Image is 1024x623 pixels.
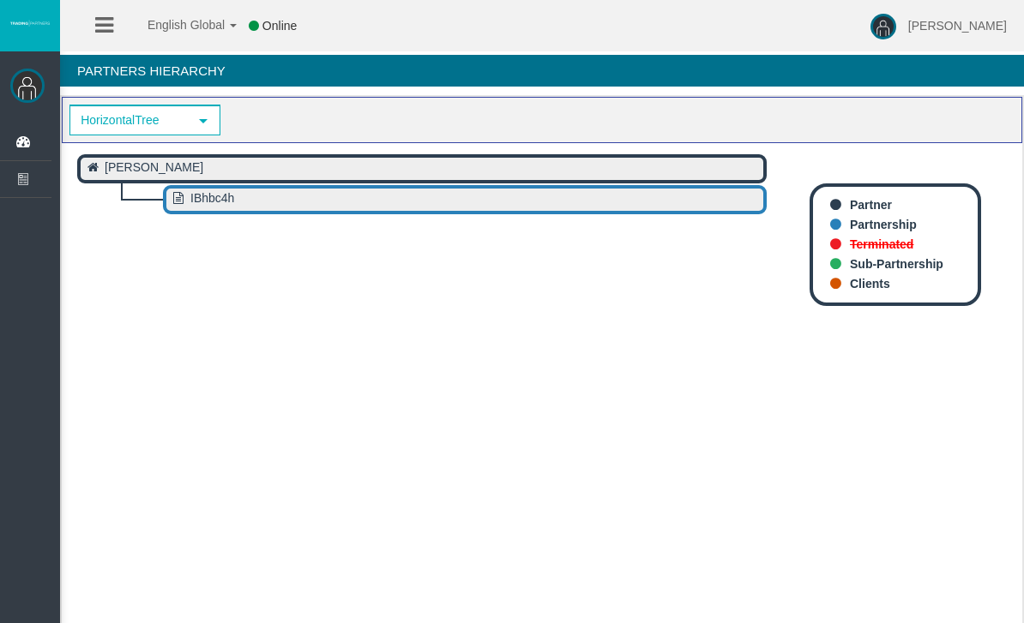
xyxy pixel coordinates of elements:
[87,161,99,173] text: 
[71,107,188,134] span: HorizontalTree
[262,19,297,33] span: Online
[850,198,892,212] b: Partner
[908,19,1007,33] span: [PERSON_NAME]
[850,237,913,251] b: Terminated
[105,160,203,174] text: [PERSON_NAME]
[850,218,917,231] b: Partnership
[850,257,943,271] b: Sub-Partnership
[60,55,1024,87] h4: Partners Hierarchy
[190,191,234,205] text: IBhbc4h
[173,192,184,204] text: 
[870,14,896,39] img: user-image
[196,114,210,128] span: select
[125,18,225,32] span: English Global
[9,20,51,27] img: logo.svg
[850,277,890,291] b: Clients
